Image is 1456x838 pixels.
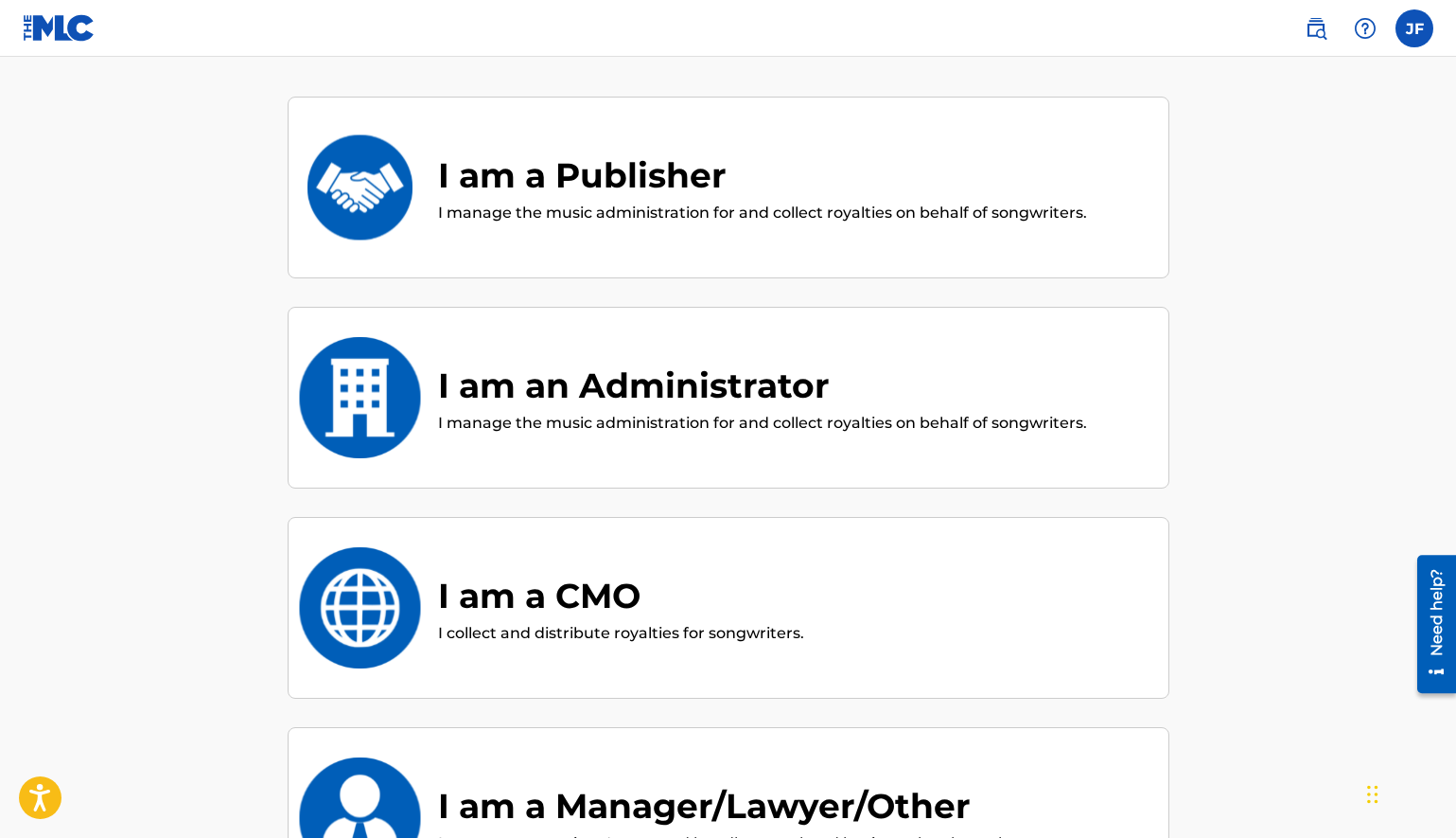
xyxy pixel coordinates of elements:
[1367,766,1378,823] div: Drag
[438,412,1087,435] p: I manage the music administration for and collect royalties on behalf of songwriters.
[1403,548,1456,701] iframe: Resource Center
[1346,9,1384,47] div: Help
[297,127,421,248] img: I am a Publisher
[438,780,1095,831] div: I am a Manager/Lawyer/Other
[438,202,1087,224] p: I manage the music administration for and collect royalties on behalf of songwriters.
[438,360,1087,411] div: I am an Administrator
[1361,747,1456,838] iframe: Chat Widget
[438,622,804,645] p: I collect and distribute royalties for songwriters.
[23,14,96,42] img: MLC Logo
[297,337,421,458] img: I am an Administrator
[1395,9,1433,47] div: User Menu
[288,97,1169,278] div: I am a PublisherI am a PublisherI manage the music administration for and collect royalties on be...
[1297,9,1335,47] a: Public Search
[1305,17,1327,40] img: search
[1354,17,1377,40] img: help
[288,307,1169,489] div: I am an AdministratorI am an AdministratorI manage the music administration for and collect royal...
[438,150,1087,201] div: I am a Publisher
[297,547,421,669] img: I am a CMO
[438,570,804,621] div: I am a CMO
[288,517,1169,699] div: I am a CMOI am a CMOI collect and distribute royalties for songwriters.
